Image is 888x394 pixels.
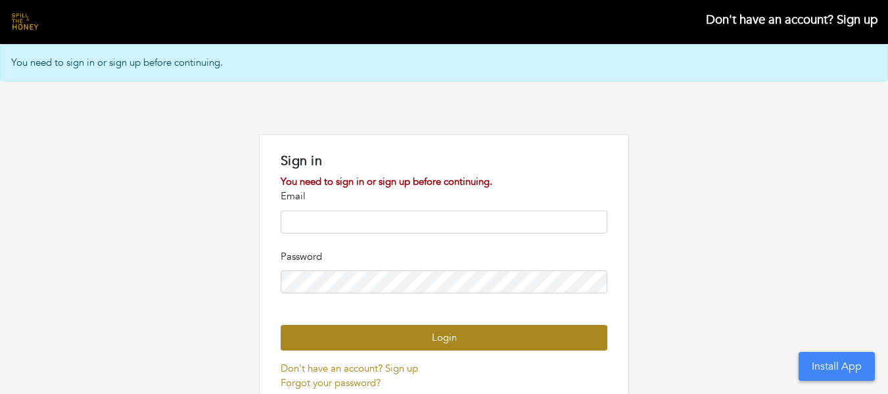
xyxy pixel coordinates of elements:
[281,362,418,375] a: Don't have an account? Sign up
[281,249,607,264] p: Password
[281,153,607,169] h1: Sign in
[799,352,875,381] button: Install App
[281,325,607,351] button: Login
[281,174,607,189] div: You need to sign in or sign up before continuing.
[706,11,877,28] a: Don't have an account? Sign up
[281,189,607,204] p: Email
[281,376,381,389] a: Forgot your password?
[11,11,41,34] img: Spill%20the%20Honey%202_PNG.webp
